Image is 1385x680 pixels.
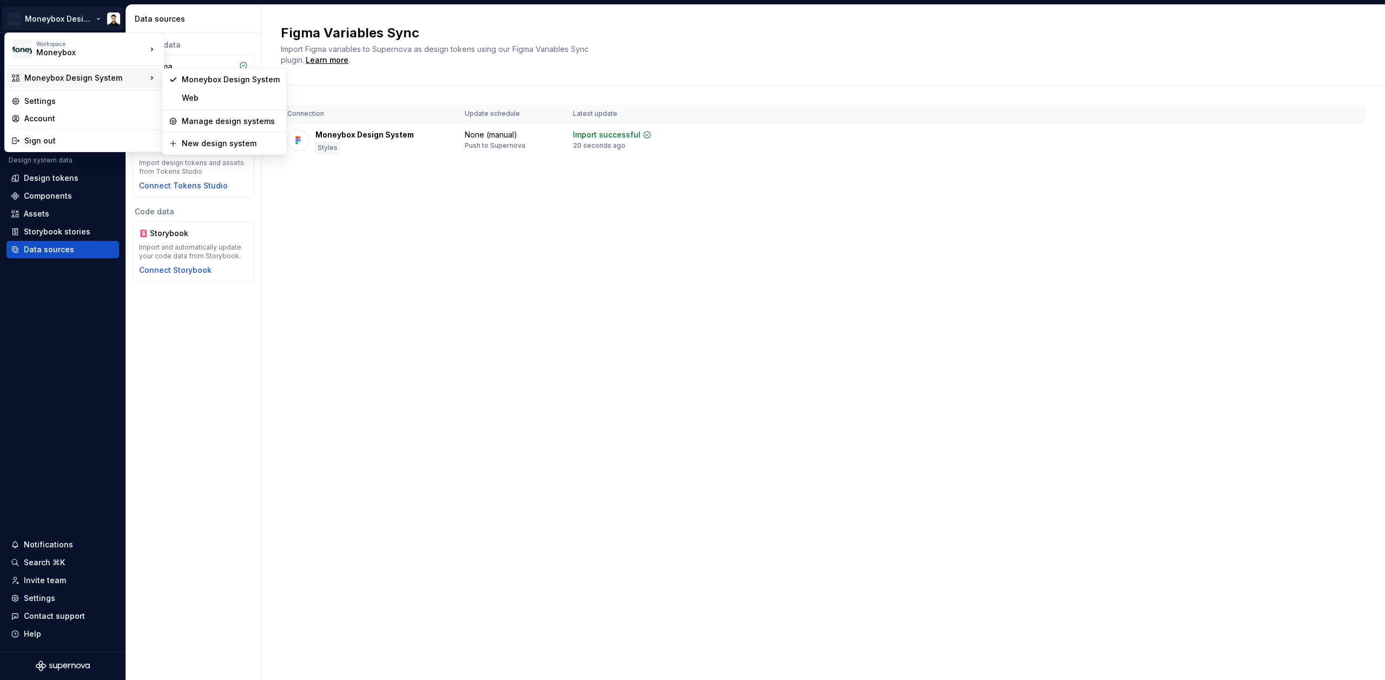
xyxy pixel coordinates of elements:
div: Moneybox [36,47,128,58]
div: Web [182,93,280,103]
img: c17557e8-ebdc-49e2-ab9e-7487adcf6d53.png [12,40,32,59]
div: Manage design systems [182,116,280,127]
div: Moneybox Design System [182,74,280,85]
div: Moneybox Design System [24,73,147,83]
div: Settings [24,96,157,107]
div: Workspace [36,41,147,47]
div: New design system [182,138,280,149]
div: Sign out [24,135,157,146]
div: Account [24,113,157,124]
